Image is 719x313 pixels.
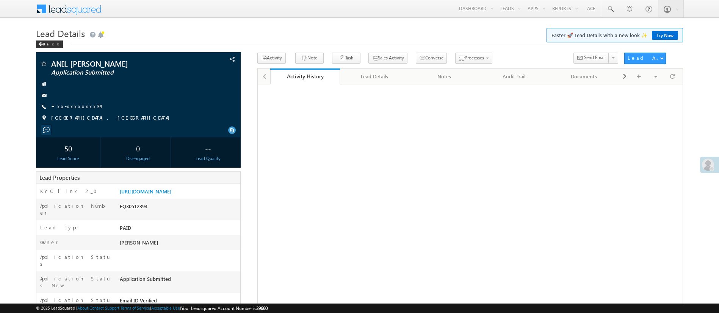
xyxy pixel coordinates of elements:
[551,31,678,39] span: Faster 🚀 Lead Details with a new look ✨
[89,305,119,310] a: Contact Support
[257,53,286,64] button: Activity
[368,53,407,64] button: Sales Activity
[40,254,110,267] label: Application Status
[455,53,492,64] button: Processes
[410,69,479,84] a: Notes
[108,155,168,162] div: Disengaged
[51,114,173,122] span: [GEOGRAPHIC_DATA], [GEOGRAPHIC_DATA]
[77,305,88,310] a: About
[40,224,80,231] label: Lead Type
[549,69,619,84] a: Documents
[652,31,678,40] a: Try Now
[118,202,240,213] div: EQ30512394
[178,155,238,162] div: Lead Quality
[256,305,268,311] span: 39660
[36,40,63,48] div: Back
[36,40,67,47] a: Back
[416,72,473,81] div: Notes
[628,55,660,61] div: Lead Actions
[40,275,110,289] label: Application Status New
[40,202,110,216] label: Application Number
[40,188,102,195] label: KYC link 2_0
[181,305,268,311] span: Your Leadsquared Account Number is
[120,239,158,246] span: [PERSON_NAME]
[465,55,484,61] span: Processes
[573,53,609,64] button: Send Email
[51,103,104,109] a: +xx-xxxxxxxx39
[108,141,168,155] div: 0
[151,305,180,310] a: Acceptable Use
[479,69,549,84] a: Audit Trail
[584,54,606,61] span: Send Email
[118,275,240,286] div: Application Submitted
[178,141,238,155] div: --
[118,297,240,307] div: Email ID Verified
[340,69,410,84] a: Lead Details
[120,188,171,195] a: [URL][DOMAIN_NAME]
[51,60,179,67] span: ANIL [PERSON_NAME]
[39,174,80,181] span: Lead Properties
[38,141,99,155] div: 50
[121,305,150,310] a: Terms of Service
[118,224,240,235] div: PAID
[38,155,99,162] div: Lead Score
[270,69,340,84] a: Activity History
[346,72,403,81] div: Lead Details
[332,53,360,64] button: Task
[40,239,58,246] label: Owner
[486,72,542,81] div: Audit Trail
[36,305,268,312] span: © 2025 LeadSquared | | | | |
[416,53,447,64] button: Converse
[555,72,612,81] div: Documents
[624,53,666,64] button: Lead Actions
[295,53,324,64] button: Note
[276,73,334,80] div: Activity History
[51,69,179,76] span: Application Submitted
[36,27,85,39] span: Lead Details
